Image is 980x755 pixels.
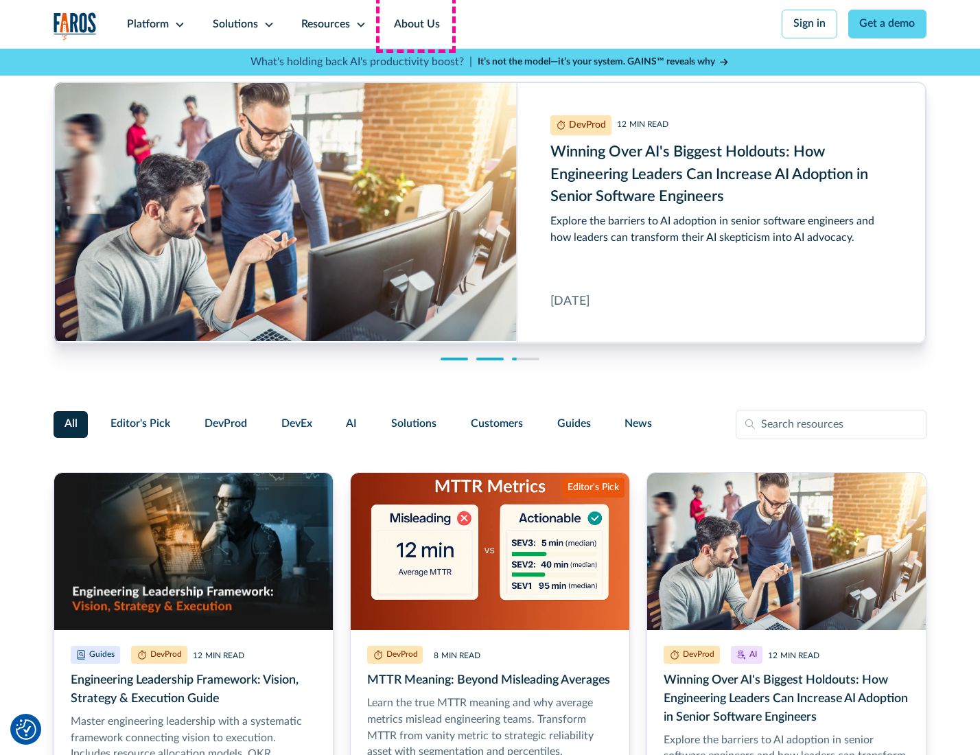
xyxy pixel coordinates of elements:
form: Filter Form [54,410,927,440]
img: two male senior software developers looking at computer screens in a busy office [647,473,926,630]
a: Get a demo [848,10,927,38]
img: Realistic image of an engineering leader at work [54,473,333,630]
div: Solutions [213,16,258,33]
p: What's holding back AI's productivity boost? | [250,54,472,71]
span: DevEx [281,416,312,432]
span: DevProd [205,416,247,432]
span: AI [346,416,357,432]
span: Editor's Pick [110,416,170,432]
a: Sign in [782,10,837,38]
span: All [65,416,78,432]
div: Platform [127,16,169,33]
a: home [54,12,97,40]
span: Customers [471,416,523,432]
input: Search resources [736,410,926,440]
img: Illustration of misleading vs. actionable MTTR metrics [351,473,629,630]
div: Resources [301,16,350,33]
img: Logo of the analytics and reporting company Faros. [54,12,97,40]
span: Solutions [391,416,436,432]
strong: It’s not the model—it’s your system. GAINS™ reveals why [478,57,715,67]
button: Cookie Settings [16,719,36,740]
span: Guides [557,416,591,432]
img: Revisit consent button [16,719,36,740]
a: It’s not the model—it’s your system. GAINS™ reveals why [478,55,730,69]
span: News [625,416,652,432]
div: cms-link [54,82,926,343]
a: Winning Over AI's Biggest Holdouts: How Engineering Leaders Can Increase AI Adoption in Senior So... [54,82,926,343]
